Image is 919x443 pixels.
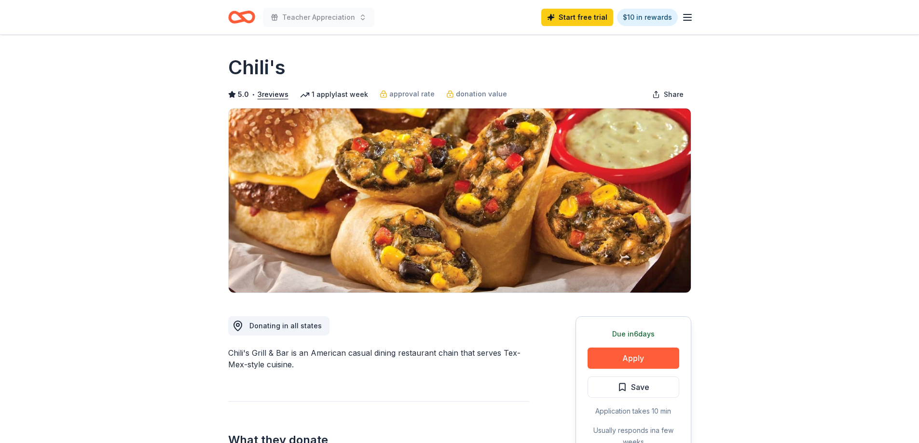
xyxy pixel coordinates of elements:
[541,9,613,26] a: Start free trial
[238,89,249,100] span: 5.0
[380,88,435,100] a: approval rate
[588,348,679,369] button: Apply
[229,108,691,293] img: Image for Chili's
[588,328,679,340] div: Due in 6 days
[456,88,507,100] span: donation value
[282,12,355,23] span: Teacher Appreciation
[664,89,684,100] span: Share
[263,8,374,27] button: Teacher Appreciation
[228,347,529,370] div: Chili's Grill & Bar is an American casual dining restaurant chain that serves Tex-Mex-style cuisine.
[300,89,368,100] div: 1 apply last week
[588,405,679,417] div: Application takes 10 min
[228,6,255,28] a: Home
[389,88,435,100] span: approval rate
[588,376,679,398] button: Save
[249,322,322,330] span: Donating in all states
[228,54,286,81] h1: Chili's
[617,9,678,26] a: $10 in rewards
[645,85,691,104] button: Share
[251,91,255,98] span: •
[258,89,288,100] button: 3reviews
[631,381,649,393] span: Save
[446,88,507,100] a: donation value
